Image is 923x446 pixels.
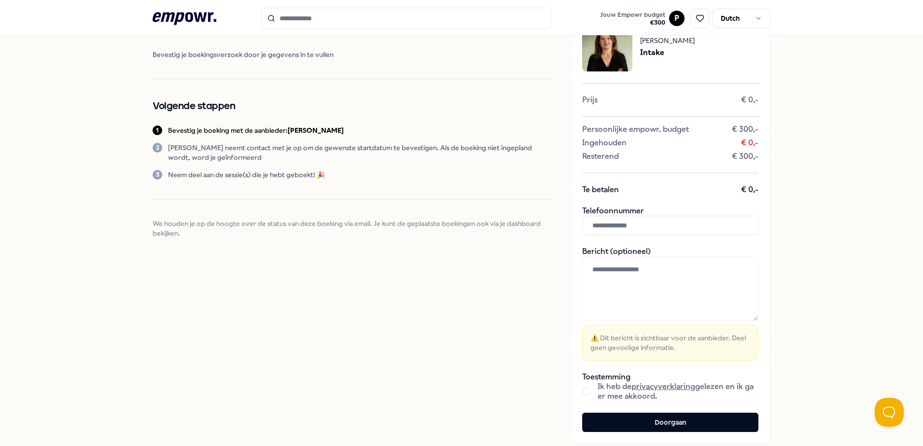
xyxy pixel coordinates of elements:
div: Toestemming [582,372,758,401]
span: Te betalen [582,185,619,195]
span: € 0,- [741,185,758,195]
b: [PERSON_NAME] [288,126,344,134]
button: P [669,11,685,26]
p: Neem deel aan de sessie(s) die je hebt geboekt! 🎉 [168,170,325,180]
div: 1 [153,125,162,135]
span: € 0,- [741,95,758,105]
p: [PERSON_NAME] neemt contact met je op om de gewenste startdatum te bevestigen. Als de boeking nie... [168,143,551,162]
iframe: Help Scout Beacon - Open [875,398,904,427]
span: ⚠️ Dit bericht is zichtbaar voor de aanbieder. Deel geen gevoelige informatie. [590,333,750,352]
div: 2 [153,143,162,153]
a: Jouw Empowr budget€300 [596,8,669,28]
span: Prijs [582,95,598,105]
span: Persoonlijke empowr. budget [582,125,689,134]
span: [PERSON_NAME] [640,35,695,46]
span: Intake [640,46,695,59]
span: Jouw Empowr budget [600,11,665,19]
span: We houden je op de hoogte over de status van deze boeking via email. Je kunt de geplaatste boekin... [153,219,551,238]
span: Bevestig je boekingsverzoek door je gegevens in te vullen [153,50,551,59]
img: package image [582,22,632,71]
span: Ik heb de gelezen en ik ga er mee akkoord. [598,382,758,401]
input: Search for products, categories or subcategories [262,8,551,29]
p: Bevestig je boeking met de aanbieder: [168,125,344,135]
div: 3 [153,170,162,180]
span: € 300 [600,19,665,27]
span: € 0,- [741,138,758,148]
button: Jouw Empowr budget€300 [598,9,667,28]
div: Telefoonnummer [582,206,758,235]
span: Ingehouden [582,138,627,148]
h2: Volgende stappen [153,98,551,114]
span: € 300,- [732,125,758,134]
button: Doorgaan [582,413,758,432]
a: privacyverklaring [631,382,695,391]
div: Bericht (optioneel) [582,247,758,361]
span: Resterend [582,152,619,161]
span: € 300,- [732,152,758,161]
